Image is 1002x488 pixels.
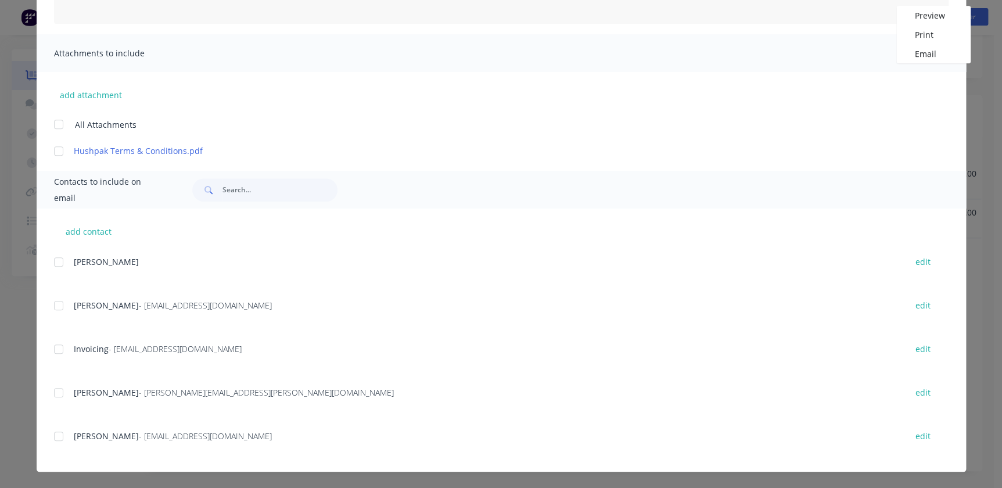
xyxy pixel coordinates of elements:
button: edit [908,297,938,313]
button: edit [908,385,938,400]
span: - [EMAIL_ADDRESS][DOMAIN_NAME] [139,300,272,311]
span: - [EMAIL_ADDRESS][DOMAIN_NAME] [109,343,242,354]
span: Invoicing [74,343,109,354]
button: add contact [54,223,124,240]
button: edit [908,341,938,357]
button: add attachment [54,86,128,103]
span: - [PERSON_NAME][EMAIL_ADDRESS][PERSON_NAME][DOMAIN_NAME] [139,387,394,398]
span: [PERSON_NAME] [74,256,139,267]
span: [PERSON_NAME] [74,430,139,442]
span: All Attachments [75,119,137,131]
a: Hushpak Terms & Conditions.pdf [74,145,895,157]
button: Print [896,25,971,44]
button: edit [908,254,938,270]
span: [PERSON_NAME] [74,300,139,311]
input: Search... [222,178,337,202]
button: edit [908,428,938,444]
button: Email [896,44,971,63]
span: Contacts to include on email [54,174,164,206]
button: Preview [896,6,971,25]
span: [PERSON_NAME] [74,387,139,398]
span: - [EMAIL_ADDRESS][DOMAIN_NAME] [139,430,272,442]
span: Attachments to include [54,45,182,62]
